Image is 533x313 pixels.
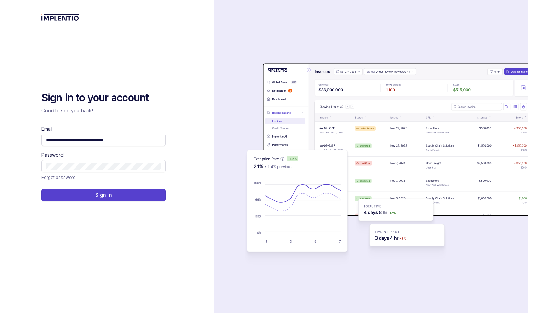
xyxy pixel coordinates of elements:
[41,189,166,201] button: Sign In
[41,174,76,181] a: Link Forgot password
[41,14,79,21] img: logo
[41,91,166,105] h2: Sign in to your account
[41,174,76,181] p: Forgot password
[41,125,53,132] label: Email
[41,152,64,159] label: Password
[41,107,166,114] p: Good to see you back!
[95,192,112,199] p: Sign In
